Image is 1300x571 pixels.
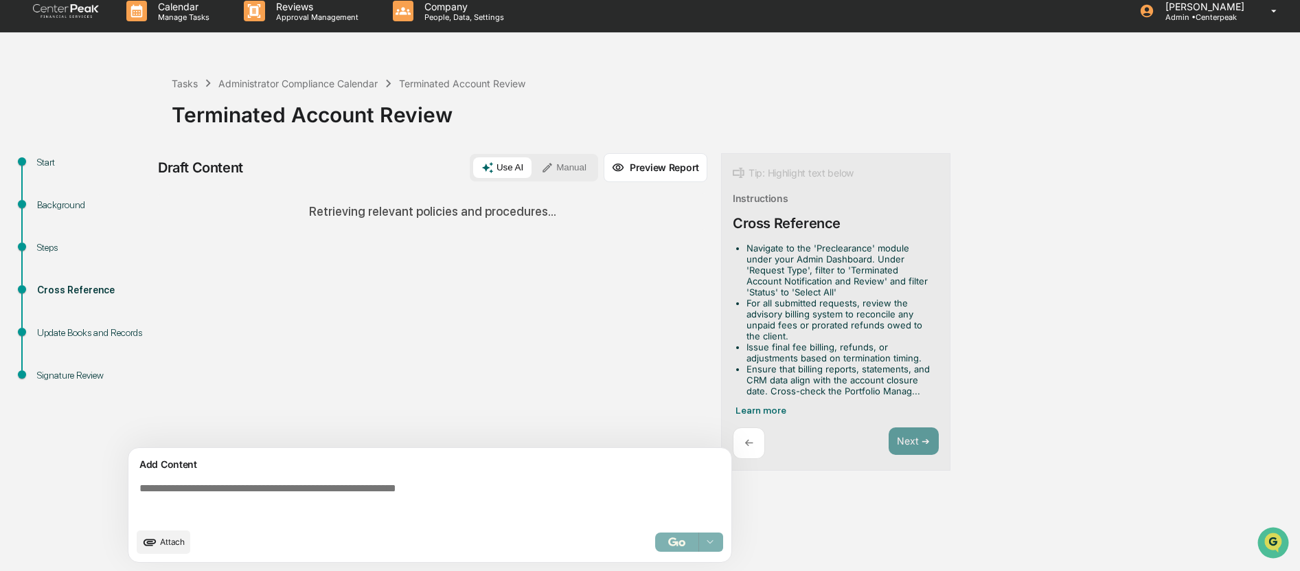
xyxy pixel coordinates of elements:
[37,368,150,383] div: Signature Review
[744,436,753,449] p: ←
[137,456,723,473] div: Add Content
[413,1,511,12] p: Company
[37,326,150,340] div: Update Books and Records
[37,283,150,298] div: Cross Reference
[8,168,94,192] a: 🖐️Preclearance
[233,109,250,126] button: Start new chat
[746,363,933,396] li: Ensure that billing reports, statements, and CRM data align with the account closure date. Cross-...
[399,78,525,89] div: Terminated Account Review
[14,105,38,130] img: 1746055101610-c473b297-6a78-478c-a979-82029cc54cd1
[8,194,92,219] a: 🔎Data Lookup
[147,12,216,22] p: Manage Tasks
[265,1,365,12] p: Reviews
[735,405,786,416] span: Learn more
[746,243,933,298] li: Navigate to the 'Preclearance' module under your Admin Dashboard. ​Under 'Request Type', filter t...
[14,175,25,186] div: 🖐️
[94,168,176,192] a: 🗄️Attestations
[97,232,166,243] a: Powered byPylon
[33,4,99,19] img: logo
[27,199,87,213] span: Data Lookup
[158,159,243,176] div: Draft Content
[473,157,532,178] button: Use AI
[218,78,378,89] div: Administrator Compliance Calendar
[113,173,170,187] span: Attestations
[14,29,250,51] p: How can we help?
[47,105,225,119] div: Start new chat
[1154,12,1251,22] p: Admin • Centerpeak
[746,342,933,363] li: Issue final fee billing, refunds, or adjustments based on termination timing.
[604,153,707,182] button: Preview Report
[100,175,111,186] div: 🗄️
[37,198,150,212] div: Background
[27,173,89,187] span: Preclearance
[172,78,198,89] div: Tasks
[37,240,150,255] div: Steps
[137,233,166,243] span: Pylon
[158,193,707,229] div: Retrieving relevant policies and procedures...
[160,537,185,547] span: Attach
[733,192,788,204] div: Instructions
[889,427,939,456] button: Next ➔
[733,215,841,232] div: Cross Reference
[1256,526,1293,563] iframe: Open customer support
[746,298,933,342] li: For all submitted requests, review the advisory billing system to reconcile any unpaid fees or pr...
[733,165,854,181] div: Tip: Highlight text below
[1154,1,1251,12] p: [PERSON_NAME]
[37,155,150,170] div: Start
[14,201,25,212] div: 🔎
[413,12,511,22] p: People, Data, Settings
[137,530,190,554] button: upload document
[47,119,174,130] div: We're available if you need us!
[265,12,365,22] p: Approval Management
[533,157,595,178] button: Manual
[172,91,1293,127] div: Terminated Account Review
[147,1,216,12] p: Calendar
